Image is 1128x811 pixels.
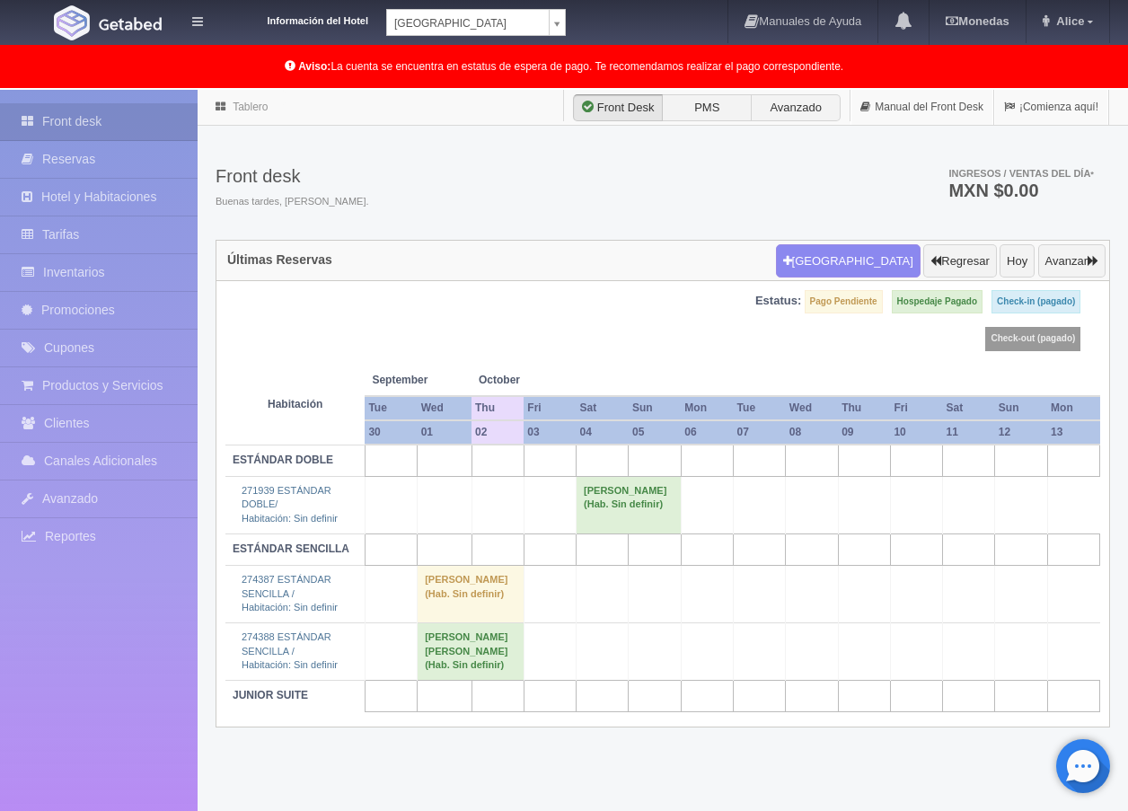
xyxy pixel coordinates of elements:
[225,9,368,29] dt: Información del Hotel
[372,373,464,388] span: September
[418,396,471,420] th: Wed
[577,396,629,420] th: Sat
[943,396,995,420] th: Sat
[573,94,663,121] label: Front Desk
[54,5,90,40] img: Getabed
[233,689,308,701] b: JUNIOR SUITE
[524,420,576,445] th: 03
[577,420,629,445] th: 04
[216,166,369,186] h3: Front desk
[471,396,524,420] th: Thu
[985,327,1080,350] label: Check-out (pagado)
[386,9,566,36] a: [GEOGRAPHIC_DATA]
[890,420,942,445] th: 10
[418,565,524,622] td: [PERSON_NAME] (Hab. Sin definir)
[923,244,996,278] button: Regresar
[662,94,752,121] label: PMS
[850,90,993,125] a: Manual del Front Desk
[99,17,162,31] img: Getabed
[1052,14,1084,28] span: Alice
[734,420,786,445] th: 07
[298,60,330,73] b: Aviso:
[751,94,841,121] label: Avanzado
[890,396,942,420] th: Fri
[995,396,1047,420] th: Sun
[786,396,838,420] th: Wed
[471,420,524,445] th: 02
[681,396,733,420] th: Mon
[681,420,733,445] th: 06
[365,420,417,445] th: 30
[995,420,1047,445] th: 12
[216,195,369,209] span: Buenas tardes, [PERSON_NAME].
[1047,420,1099,445] th: 13
[629,420,681,445] th: 05
[233,542,349,555] b: ESTÁNDAR SENCILLA
[242,574,338,613] a: 274387 ESTÁNDAR SENCILLA /Habitación: Sin definir
[233,454,333,466] b: ESTÁNDAR DOBLE
[268,398,322,410] strong: Habitación
[948,168,1094,179] span: Ingresos / Ventas del día
[479,373,569,388] span: October
[991,290,1080,313] label: Check-in (pagado)
[948,181,1094,199] h3: MXN $0.00
[734,396,786,420] th: Tue
[892,290,983,313] label: Hospedaje Pagado
[994,90,1108,125] a: ¡Comienza aquí!
[943,420,995,445] th: 11
[418,420,471,445] th: 01
[242,631,338,670] a: 274388 ESTÁNDAR SENCILLA /Habitación: Sin definir
[946,14,1009,28] b: Monedas
[233,101,268,113] a: Tablero
[242,485,338,524] a: 271939 ESTÁNDAR DOBLE/Habitación: Sin definir
[394,10,542,37] span: [GEOGRAPHIC_DATA]
[805,290,883,313] label: Pago Pendiente
[1047,396,1099,420] th: Mon
[776,244,921,278] button: [GEOGRAPHIC_DATA]
[629,396,681,420] th: Sun
[1038,244,1106,278] button: Avanzar
[838,420,890,445] th: 09
[755,293,801,310] label: Estatus:
[418,622,524,680] td: [PERSON_NAME] [PERSON_NAME] (Hab. Sin definir)
[786,420,838,445] th: 08
[524,396,576,420] th: Fri
[577,476,682,533] td: [PERSON_NAME] (Hab. Sin definir)
[1000,244,1035,278] button: Hoy
[838,396,890,420] th: Thu
[227,253,332,267] h4: Últimas Reservas
[365,396,417,420] th: Tue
